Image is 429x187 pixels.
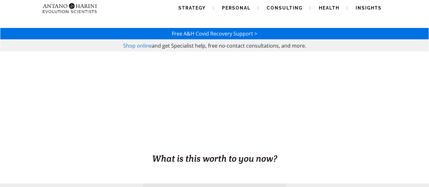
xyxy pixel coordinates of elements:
[178,5,206,10] span: Strategy
[172,30,257,37] a: Free A&H Covid Recovery Support >
[267,5,303,10] span: Consulting
[152,153,277,164] span: What is this worth to you now?
[222,5,251,10] span: Personal
[319,5,339,10] span: Health
[123,42,152,49] a: Shop online
[1,139,428,152] h1: BUSINESS. HEALTH. Family. Legacy
[356,5,382,10] span: Insights
[152,42,306,49] span: and get Specialist help, free no-contact consultations, and more.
